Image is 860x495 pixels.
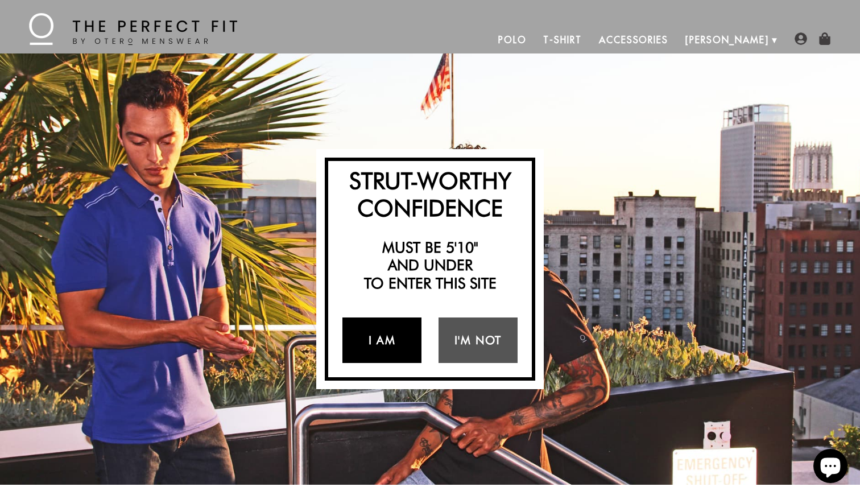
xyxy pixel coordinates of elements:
[818,32,831,45] img: shopping-bag-icon.png
[795,32,807,45] img: user-account-icon.png
[810,449,851,486] inbox-online-store-chat: Shopify online store chat
[439,317,518,363] a: I'm Not
[677,26,778,53] a: [PERSON_NAME]
[590,26,677,53] a: Accessories
[29,13,237,45] img: The Perfect Fit - by Otero Menswear - Logo
[535,26,590,53] a: T-Shirt
[334,238,526,292] h2: Must be 5'10" and under to enter this site
[334,167,526,221] h2: Strut-Worthy Confidence
[490,26,535,53] a: Polo
[342,317,421,363] a: I Am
